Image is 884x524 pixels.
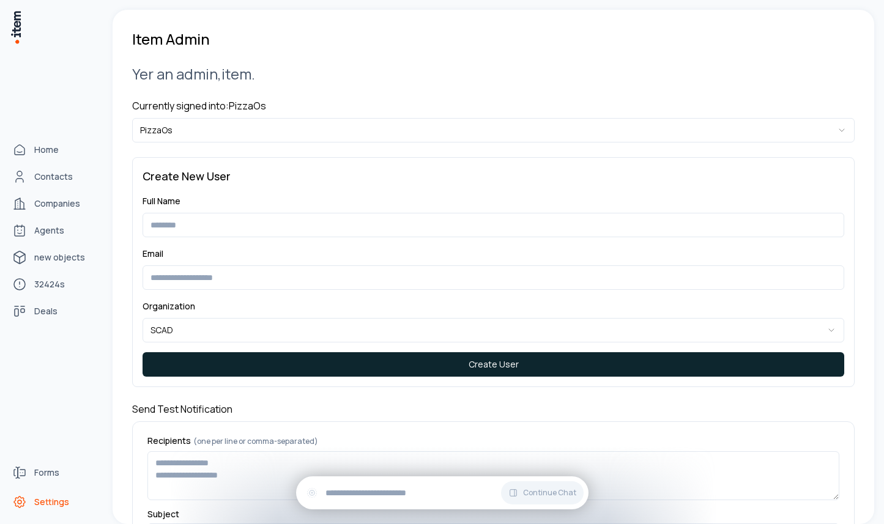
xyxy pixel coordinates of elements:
a: Agents [7,218,100,243]
a: Companies [7,191,100,216]
button: Continue Chat [501,481,584,504]
span: Continue Chat [523,488,576,498]
label: Recipients [147,437,839,446]
a: new-objects [7,245,100,270]
span: Forms [34,467,59,479]
span: 32424s [34,278,65,290]
h3: Create New User [143,168,844,185]
a: Forms [7,460,100,485]
span: Settings [34,496,69,508]
label: Full Name [143,195,180,207]
div: Continue Chat [296,476,589,509]
span: Deals [34,305,58,317]
span: new objects [34,251,85,264]
a: Settings [7,490,100,514]
h2: Yer an admin, item . [132,64,855,84]
a: Home [7,138,100,162]
h4: Currently signed into: PizzaOs [132,98,855,113]
label: Organization [143,300,195,312]
label: Subject [147,510,839,518]
span: Agents [34,224,64,237]
span: (one per line or comma-separated) [193,436,318,446]
span: Home [34,144,59,156]
button: Create User [143,352,844,377]
img: Item Brain Logo [10,10,22,45]
span: Companies [34,197,80,210]
h4: Send Test Notification [132,402,855,416]
a: deals [7,299,100,323]
h1: Item Admin [132,29,210,49]
a: Contacts [7,164,100,189]
a: 32424s [7,272,100,297]
label: Email [143,248,163,259]
span: Contacts [34,171,73,183]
